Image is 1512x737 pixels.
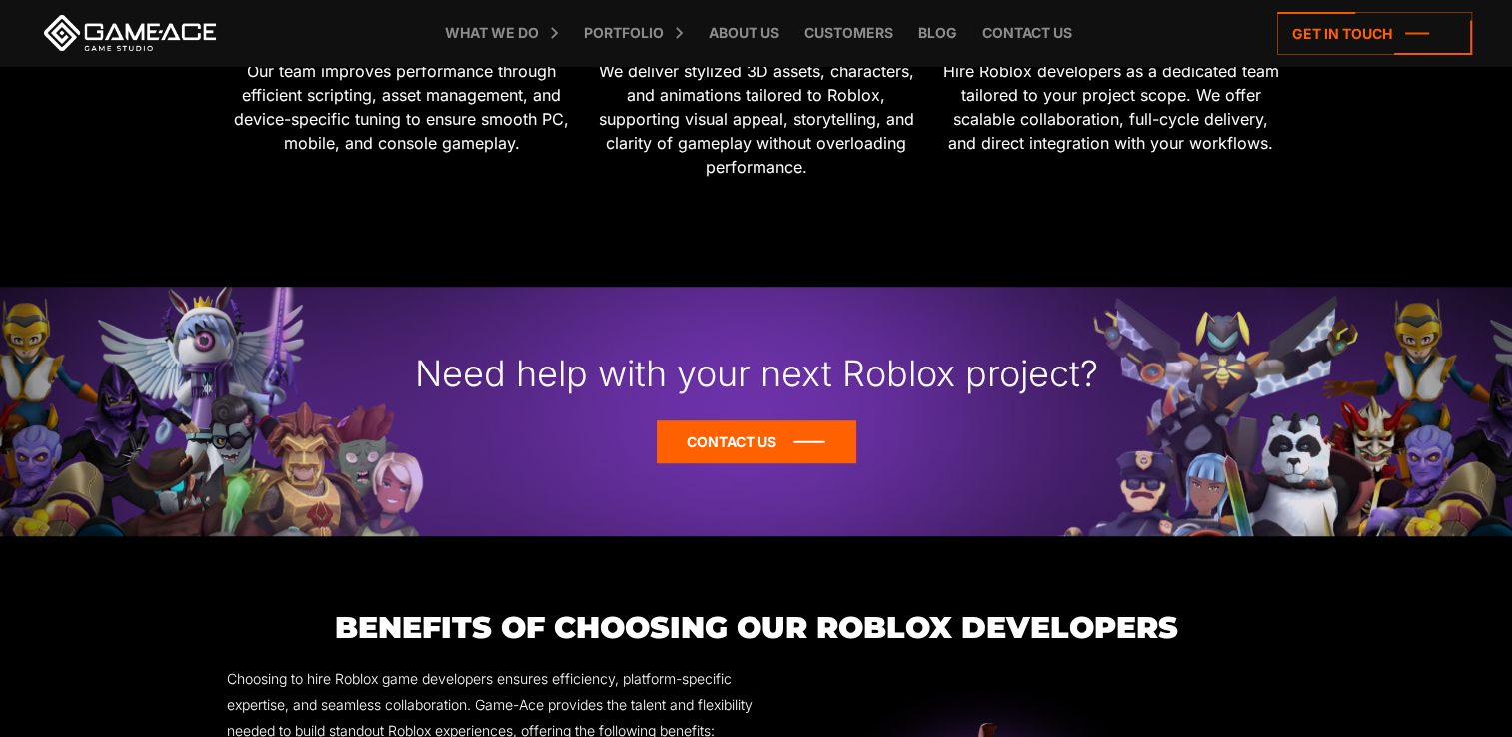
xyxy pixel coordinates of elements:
a: Get in touch [1277,12,1472,55]
p: Our team improves performance through efficient scripting, asset management, and device-specific ... [232,59,572,155]
p: We deliver stylized 3D assets, characters, and animations tailored to Roblox, supporting visual a... [587,59,926,179]
p: Hire Roblox developers as a dedicated team tailored to your project scope. We offer scalable coll... [941,59,1281,155]
a: Contact Us [657,420,856,463]
h3: Benefits of Choosing Our Roblox Developers [227,611,1285,644]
